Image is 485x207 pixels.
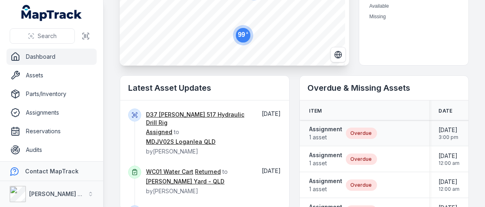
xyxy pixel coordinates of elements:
[195,168,221,176] a: Returned
[330,47,346,62] button: Switch to Satellite View
[6,105,97,121] a: Assignments
[309,108,322,114] span: Item
[246,31,248,35] tspan: +
[146,168,193,176] a: WC01 Water Cart
[29,190,95,197] strong: [PERSON_NAME] Group
[25,168,78,175] strong: Contact MapTrack
[439,178,460,192] time: 9/14/2025, 12:00:00 AM
[346,154,377,165] div: Overdue
[369,14,386,19] span: Missing
[309,125,343,133] strong: Assignment
[146,168,228,194] span: to by [PERSON_NAME]
[146,111,250,155] span: to by [PERSON_NAME]
[439,108,453,114] span: Date
[439,126,459,141] time: 9/30/2025, 3:00:00 PM
[6,123,97,139] a: Reservations
[146,128,172,136] a: Assigned
[439,160,460,166] span: 12:00 am
[439,178,460,186] span: [DATE]
[309,151,343,167] a: Assignment1 asset
[128,82,281,94] h2: Latest Asset Updates
[6,67,97,83] a: Assets
[238,31,248,38] text: 99
[6,86,97,102] a: Parts/Inventory
[439,152,460,166] time: 7/31/2025, 12:00:00 AM
[369,3,389,9] span: Available
[309,125,343,141] a: Assignment1 asset
[309,185,343,193] span: 1 asset
[308,82,461,94] h2: Overdue & Missing Assets
[6,49,97,65] a: Dashboard
[309,159,343,167] span: 1 asset
[309,177,343,193] a: Assignment1 asset
[262,167,281,174] span: [DATE]
[6,142,97,158] a: Audits
[309,151,343,159] strong: Assignment
[146,111,250,127] a: D37 [PERSON_NAME] 517 Hydraulic Drill Rig
[146,138,216,146] a: MDJV02S Loganlea QLD
[38,32,57,40] span: Search
[439,126,459,134] span: [DATE]
[21,5,82,21] a: MapTrack
[309,177,343,185] strong: Assignment
[439,134,459,141] span: 3:00 pm
[6,160,97,177] a: Locations
[146,177,224,186] a: [PERSON_NAME] Yard - QLD
[10,28,75,44] button: Search
[262,110,281,117] span: [DATE]
[346,179,377,191] div: Overdue
[309,133,343,141] span: 1 asset
[346,128,377,139] div: Overdue
[262,110,281,117] time: 10/7/2025, 7:40:17 AM
[439,152,460,160] span: [DATE]
[439,186,460,192] span: 12:00 am
[262,167,281,174] time: 10/7/2025, 7:37:43 AM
